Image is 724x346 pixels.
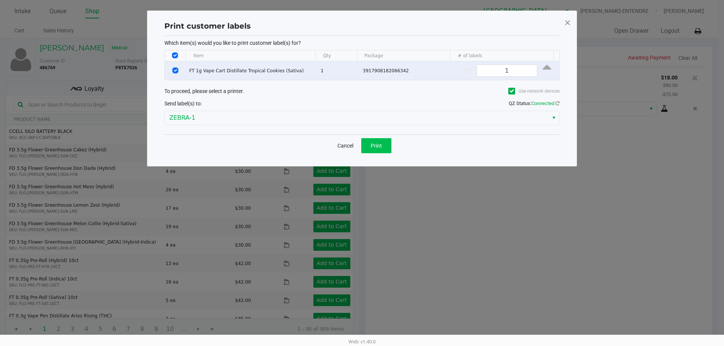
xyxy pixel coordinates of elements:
[172,67,178,73] input: Select Row
[164,20,251,32] h1: Print customer labels
[165,50,559,80] div: Data table
[164,101,202,107] span: Send label(s) to:
[531,101,554,106] span: Connected
[317,61,359,80] td: 1
[333,138,358,153] button: Cancel
[164,88,244,94] span: To proceed, please select a printer.
[186,61,318,80] td: FT 1g Vape Cart Distillate Tropical Cookies (Sativa)
[348,339,376,344] span: Web: v1.40.0
[508,88,560,95] label: Use network devices
[361,138,391,153] button: Print
[357,50,450,61] th: Package
[359,61,454,80] td: 3917908182066342
[164,40,560,46] p: Which item(s) would you like to print customer label(s) for?
[315,50,357,61] th: Qty
[186,50,315,61] th: Item
[509,101,560,106] span: QZ Status:
[172,52,178,58] input: Select All Rows
[548,111,559,125] button: Select
[450,50,554,61] th: # of labels
[169,113,544,122] span: ZEBRA-1
[371,143,382,149] span: Print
